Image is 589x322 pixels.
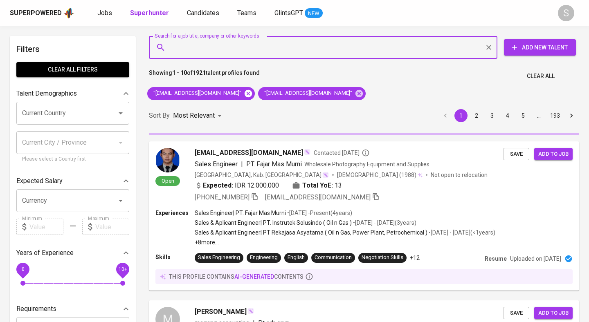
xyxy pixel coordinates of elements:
[265,193,371,201] span: [EMAIL_ADDRESS][DOMAIN_NAME]
[23,65,123,75] span: Clear All filters
[115,195,126,206] button: Open
[362,254,403,262] div: Negotiation Skills
[16,248,74,258] p: Years of Experience
[16,42,129,56] h6: Filters
[246,160,302,168] span: PT. Fajar Mas Murni
[362,149,370,157] svg: By Jakarta recruiter
[195,160,238,168] span: Sales Engineer
[130,8,171,18] a: Superhunter
[16,85,129,102] div: Talent Demographics
[438,109,579,122] nav: pagination navigation
[431,171,488,179] p: Not open to relocation
[16,62,129,77] button: Clear All filters
[237,8,258,18] a: Teams
[195,209,286,217] p: Sales Engineer | PT. Fajar Mas Murni
[524,69,558,84] button: Clear All
[158,177,178,184] span: Open
[195,238,495,246] p: +8 more ...
[470,109,483,122] button: Go to page 2
[149,69,260,84] p: Showing of talent profiles found
[304,149,310,155] img: magic_wand.svg
[548,109,562,122] button: Go to page 193
[195,181,279,190] div: IDR 12.000.000
[486,109,499,122] button: Go to page 3
[63,7,74,19] img: app logo
[538,309,569,318] span: Add to job
[503,307,529,320] button: Save
[173,108,225,123] div: Most Relevant
[250,254,278,262] div: Engineering
[195,193,250,201] span: [PHONE_NUMBER]
[558,5,574,21] div: S
[507,150,525,159] span: Save
[503,148,529,161] button: Save
[247,308,254,314] img: magic_wand.svg
[335,181,342,190] span: 13
[288,254,305,262] div: English
[195,228,427,237] p: Sales & Aplicant Engineer | PT Rekajasa Asyatama ( Oil n Gas, Power Plant, Petrochemical )
[258,89,357,97] span: "[EMAIL_ADDRESS][DOMAIN_NAME]"
[155,148,180,172] img: 06d63c3163b0b59a59c0bd3544c62eb2.jpg
[95,219,129,235] input: Value
[483,42,495,53] button: Clear
[21,266,24,272] span: 0
[534,148,573,161] button: Add to job
[16,301,129,317] div: Requirements
[147,89,246,97] span: "[EMAIL_ADDRESS][DOMAIN_NAME]"
[510,255,561,263] p: Uploaded on [DATE]
[16,173,129,189] div: Expected Salary
[195,219,352,227] p: Sales & Aplicant Engineer | PT. Instrutek Solusindo ( Oil n Gas )
[22,155,124,163] p: Please select a Country first
[198,254,240,262] div: Sales Engineering
[195,307,247,317] span: [PERSON_NAME]
[337,171,399,179] span: [DEMOGRAPHIC_DATA]
[16,304,56,314] p: Requirements
[29,219,63,235] input: Value
[241,159,243,169] span: |
[274,8,323,18] a: GlintsGPT NEW
[302,181,333,190] b: Total YoE:
[149,141,579,291] a: Open[EMAIL_ADDRESS][DOMAIN_NAME]Contacted [DATE]Sales Engineer|PT. Fajar Mas MurniWholesale Photo...
[314,149,370,157] span: Contacted [DATE]
[322,172,329,178] img: magic_wand.svg
[10,9,62,18] div: Superpowered
[155,209,195,217] p: Experiences
[501,109,514,122] button: Go to page 4
[172,69,187,76] b: 1 - 10
[118,266,127,272] span: 10+
[16,245,129,261] div: Years of Experience
[454,109,468,122] button: page 1
[115,107,126,119] button: Open
[195,148,303,158] span: [EMAIL_ADDRESS][DOMAIN_NAME]
[97,8,114,18] a: Jobs
[155,253,195,261] p: Skills
[187,9,219,17] span: Candidates
[147,87,255,100] div: "[EMAIL_ADDRESS][DOMAIN_NAME]"
[427,228,495,237] p: • [DATE] - [DATE] ( <1 years )
[286,209,352,217] p: • [DATE] - Present ( 4 years )
[565,109,578,122] button: Go to next page
[274,9,303,17] span: GlintsGPT
[237,9,256,17] span: Teams
[234,273,274,280] span: AI-generated
[510,42,569,53] span: Add New Talent
[315,254,352,262] div: Communication
[187,8,221,18] a: Candidates
[193,69,206,76] b: 1921
[538,150,569,159] span: Add to job
[305,9,323,18] span: NEW
[517,109,530,122] button: Go to page 5
[173,111,215,121] p: Most Relevant
[304,161,429,168] span: Wholesale Photography Equipment and Supplies
[16,89,77,98] p: Talent Demographics
[337,171,423,179] div: (1988)
[485,255,507,263] p: Resume
[534,307,573,320] button: Add to job
[258,87,366,100] div: "[EMAIL_ADDRESS][DOMAIN_NAME]"
[169,273,303,281] p: this profile contains contents
[504,39,576,56] button: Add New Talent
[527,71,555,81] span: Clear All
[352,219,416,227] p: • [DATE] - [DATE] ( 3 years )
[410,254,420,262] p: +12
[532,112,545,120] div: …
